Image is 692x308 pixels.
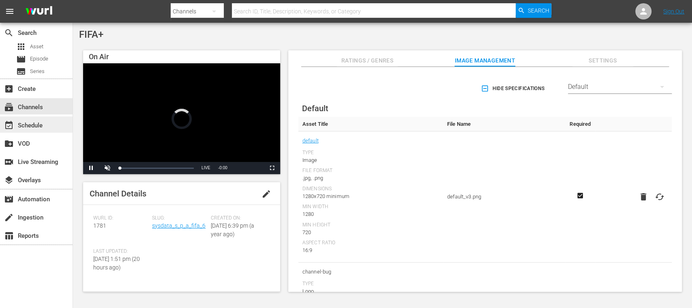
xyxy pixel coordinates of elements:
[99,162,116,174] button: Unmute
[302,192,439,200] div: 1280x720 minimum
[302,240,439,246] div: Aspect Ratio
[663,8,684,15] a: Sign Out
[302,281,439,287] div: Type
[93,256,140,271] span: [DATE] 1:51 pm (20 hours ago)
[4,213,14,222] span: Ingestion
[264,162,280,174] button: Fullscreen
[482,84,544,93] span: Hide Specifications
[4,28,14,38] span: Search
[16,67,26,76] span: Series
[302,267,439,277] span: channel-bug
[218,166,219,170] span: -
[302,168,439,174] div: File Format
[302,174,439,182] div: .jpg, .png
[90,189,146,198] span: Channel Details
[4,139,14,149] span: VOD
[302,186,439,192] div: Dimensions
[93,222,106,229] span: 1781
[572,56,633,66] span: Settings
[302,210,439,218] div: 1280
[302,228,439,237] div: 720
[219,166,227,170] span: 0:00
[302,287,439,295] div: Logo
[302,150,439,156] div: Type
[248,162,264,174] button: Picture-in-Picture
[93,215,148,222] span: Wurl ID:
[4,157,14,167] span: Live Streaming
[30,67,45,75] span: Series
[152,215,207,222] span: Slug:
[211,222,254,237] span: [DATE] 6:39 pm (a year ago)
[19,2,58,21] img: ans4CAIJ8jUAAAAAAAAAAAAAAAAAAAAAAAAgQb4GAAAAAAAAAAAAAAAAAAAAAAAAJMjXAAAAAAAAAAAAAAAAAAAAAAAAgAT5G...
[454,56,515,66] span: Image Management
[516,3,551,18] button: Search
[298,117,443,131] th: Asset Title
[30,43,43,51] span: Asset
[83,63,280,174] div: Video Player
[4,84,14,94] span: Create
[302,246,439,254] div: 16:9
[443,117,565,131] th: File Name
[302,136,319,146] a: default
[120,168,194,169] div: Progress Bar
[302,156,439,164] div: Image
[479,77,548,100] button: Hide Specifications
[4,102,14,112] span: Channels
[5,6,15,16] span: menu
[302,204,439,210] div: Min Width
[16,42,26,52] span: Asset
[302,103,328,113] span: Default
[89,52,109,61] span: On Air
[568,75,672,98] div: Default
[152,222,206,229] a: sysdata_s_p_a_fifa_6
[30,55,48,63] span: Episode
[565,117,596,131] th: Required
[527,3,549,18] span: Search
[4,194,14,204] span: Automation
[93,248,148,255] span: Last Updated:
[201,166,210,170] span: LIVE
[4,175,14,185] span: Overlays
[575,192,585,199] svg: Required
[211,215,266,222] span: Created On:
[16,54,26,64] span: Episode
[79,29,103,40] span: FIFA+
[443,131,565,263] td: default_v3.png
[4,231,14,241] span: Reports
[337,56,398,66] span: Ratings / Genres
[198,162,214,174] button: Seek to live, currently behind live
[83,162,99,174] button: Pause
[302,222,439,228] div: Min Height
[257,184,276,204] button: edit
[4,121,14,130] span: Schedule
[261,189,271,199] span: edit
